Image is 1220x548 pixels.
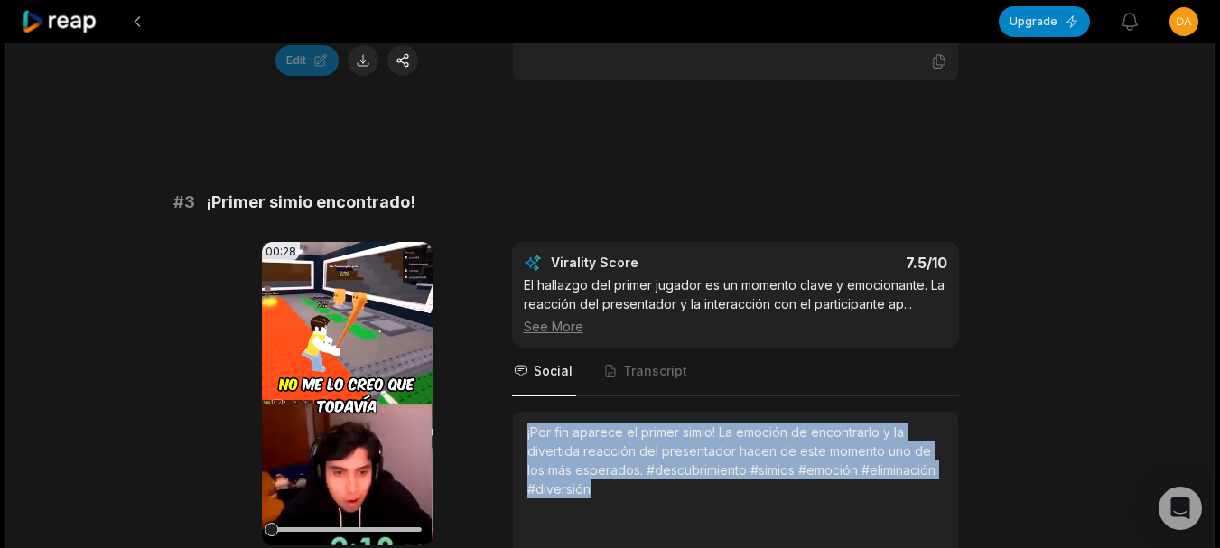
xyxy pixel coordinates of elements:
button: Edit [275,45,339,76]
span: Transcript [623,362,687,380]
div: El hallazgo del primer jugador es un momento clave y emocionante. La reacción del presentador y l... [524,275,947,336]
video: Your browser does not support mp4 format. [262,242,433,545]
nav: Tabs [512,348,959,396]
span: # 3 [173,190,195,215]
button: Upgrade [999,6,1090,37]
span: Social [534,362,573,380]
div: Open Intercom Messenger [1159,487,1202,530]
div: ¡Por fin aparece el primer simio! La emoción de encontrarlo y la divertida reacción del presentad... [527,423,944,498]
div: See More [524,317,947,336]
div: 7.5 /10 [753,254,947,272]
div: Virality Score [551,254,745,272]
span: ¡Primer simio encontrado! [206,190,415,215]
